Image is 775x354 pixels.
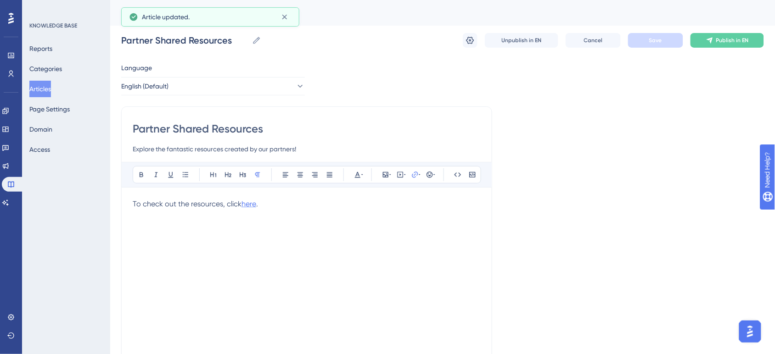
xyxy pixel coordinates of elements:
[649,37,662,44] span: Save
[22,2,57,13] span: Need Help?
[29,81,51,97] button: Articles
[29,40,52,57] button: Reports
[121,77,305,95] button: English (Default)
[256,199,258,208] span: .
[29,121,52,138] button: Domain
[691,33,764,48] button: Publish in EN
[142,11,190,22] span: Article updated.
[29,101,70,117] button: Page Settings
[133,199,241,208] span: To check out the resources, click
[566,33,621,48] button: Cancel
[29,22,77,29] div: KNOWLEDGE BASE
[121,6,741,19] div: Partner Shared Resources
[628,33,683,48] button: Save
[121,62,152,73] span: Language
[584,37,603,44] span: Cancel
[29,141,50,158] button: Access
[133,144,481,155] input: Article Description
[133,122,481,136] input: Article Title
[736,318,764,345] iframe: UserGuiding AI Assistant Launcher
[29,61,62,77] button: Categories
[121,81,168,92] span: English (Default)
[121,34,248,47] input: Article Name
[485,33,558,48] button: Unpublish in EN
[502,37,542,44] span: Unpublish in EN
[241,199,256,208] a: here
[716,37,749,44] span: Publish in EN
